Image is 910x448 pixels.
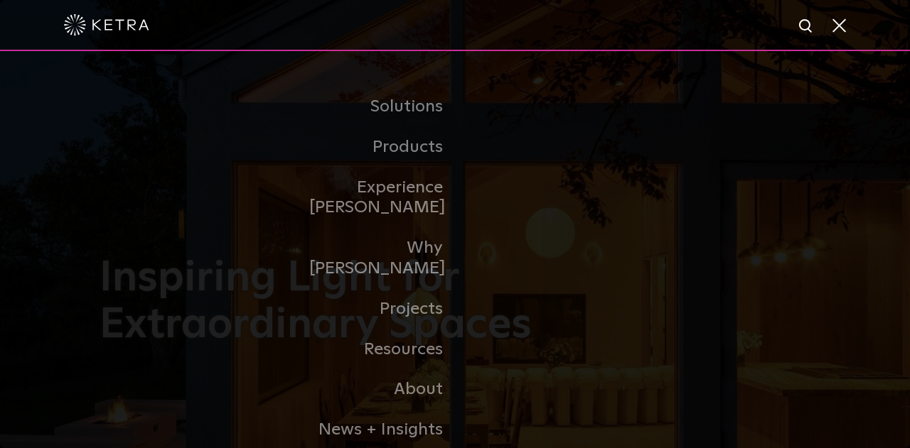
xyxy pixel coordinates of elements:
[798,18,815,35] img: search icon
[309,289,455,329] a: Projects
[64,14,149,35] img: ketra-logo-2019-white
[309,87,455,127] a: Solutions
[309,228,455,289] a: Why [PERSON_NAME]
[309,168,455,229] a: Experience [PERSON_NAME]
[309,369,455,410] a: About
[309,329,455,370] a: Resources
[309,127,455,168] a: Products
